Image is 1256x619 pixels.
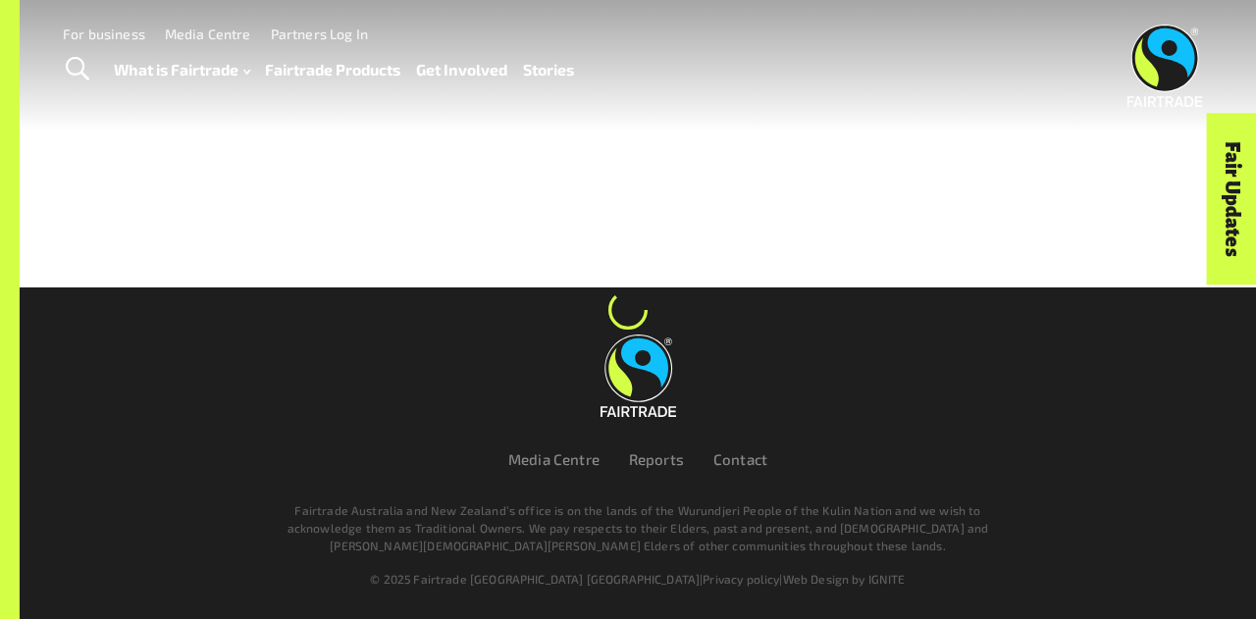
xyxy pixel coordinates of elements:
a: Toggle Search [53,45,101,94]
a: What is Fairtrade [114,56,250,83]
a: Privacy policy [703,572,779,586]
p: Fairtrade Australia and New Zealand’s office is on the lands of the Wurundjeri People of the Kuli... [283,501,993,554]
a: Fairtrade Products [265,56,400,83]
a: Partners Log In [271,26,368,42]
a: Web Design by IGNITE [783,572,906,586]
div: | | [100,570,1176,588]
a: Get Involved [416,56,507,83]
a: Media Centre [508,450,600,468]
a: Stories [523,56,574,83]
img: Fairtrade Australia New Zealand logo [601,335,676,417]
a: Media Centre [165,26,251,42]
img: Fairtrade Australia New Zealand logo [1127,25,1203,107]
a: Reports [629,450,684,468]
a: For business [63,26,145,42]
span: © 2025 Fairtrade [GEOGRAPHIC_DATA] [GEOGRAPHIC_DATA] [370,572,700,586]
a: Contact [713,450,767,468]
